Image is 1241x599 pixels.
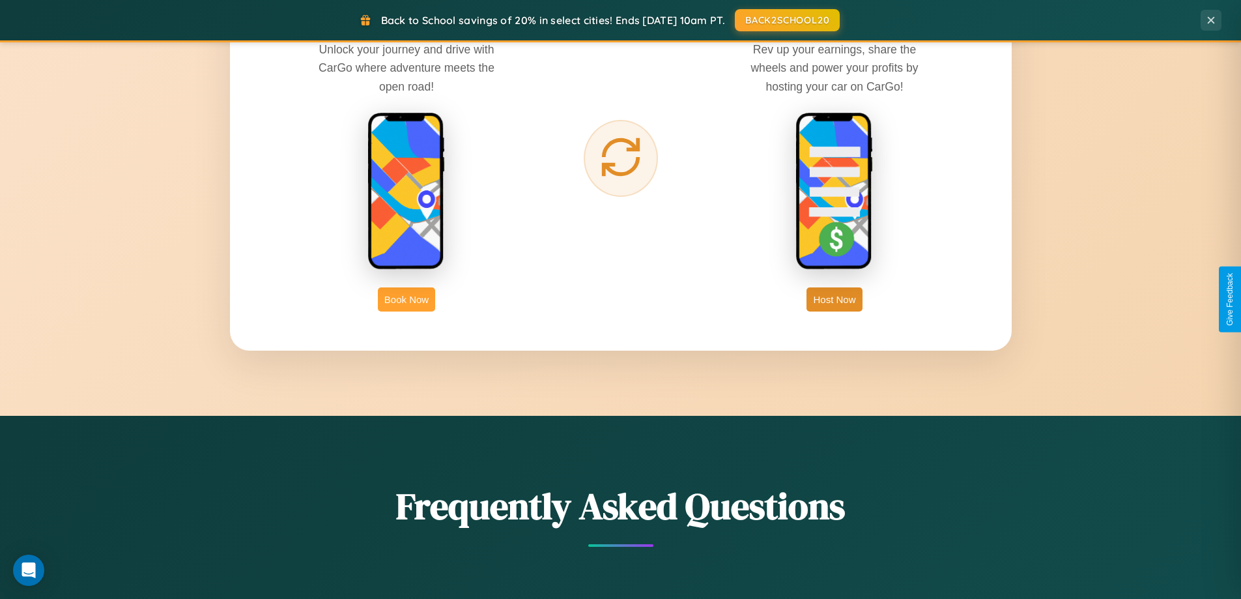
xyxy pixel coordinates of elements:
img: rent phone [367,112,446,271]
img: host phone [795,112,874,271]
button: Book Now [378,287,435,312]
span: Back to School savings of 20% in select cities! Ends [DATE] 10am PT. [381,14,725,27]
p: Rev up your earnings, share the wheels and power your profits by hosting your car on CarGo! [737,40,932,95]
p: Unlock your journey and drive with CarGo where adventure meets the open road! [309,40,504,95]
div: Open Intercom Messenger [13,555,44,586]
h2: Frequently Asked Questions [230,481,1012,531]
div: Give Feedback [1225,273,1234,326]
button: BACK2SCHOOL20 [735,9,840,31]
button: Host Now [806,287,862,312]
